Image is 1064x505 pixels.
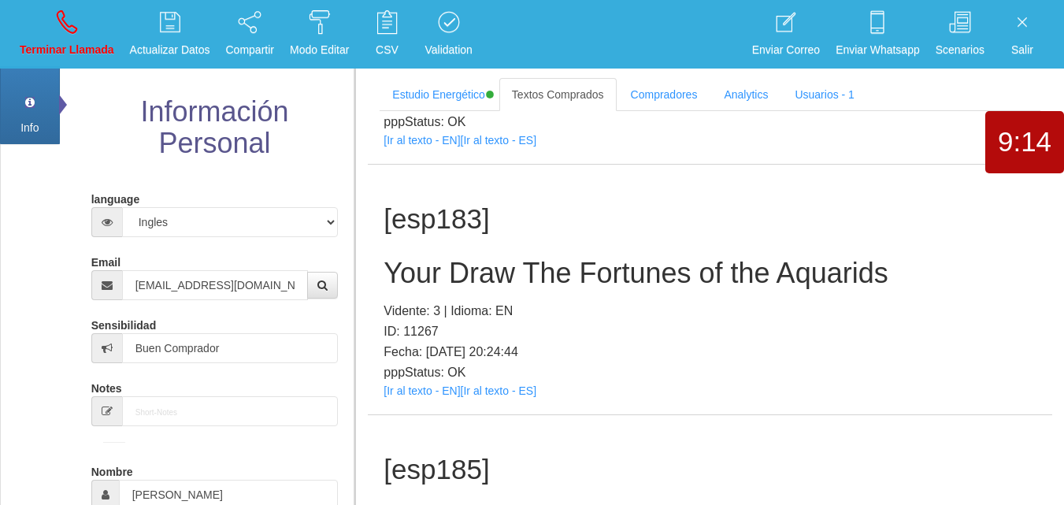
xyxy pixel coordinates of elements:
[87,96,343,158] h2: Información Personal
[122,333,339,363] input: Sensibilidad
[747,5,825,64] a: Enviar Correo
[384,455,1036,485] h1: [esp185]
[419,5,477,64] a: Validation
[122,270,309,300] input: Correo electrónico
[384,258,1036,289] h2: Your Draw The Fortunes of the Aquarids
[995,5,1050,64] a: Salir
[91,249,120,270] label: Email
[384,321,1036,342] p: ID: 11267
[461,384,536,397] a: [Ir al texto - ES]
[124,5,216,64] a: Actualizar Datos
[91,186,139,207] label: language
[384,342,1036,362] p: Fecha: [DATE] 20:24:44
[384,112,1036,132] p: pppStatus: OK
[221,5,280,64] a: Compartir
[91,312,156,333] label: Sensibilidad
[130,41,210,59] p: Actualizar Datos
[836,41,920,59] p: Enviar Whatsapp
[499,78,617,111] a: Textos Comprados
[384,204,1036,235] h1: [esp183]
[384,362,1036,383] p: pppStatus: OK
[461,134,536,147] a: [Ir al texto - ES]
[930,5,990,64] a: Scenarios
[359,5,414,64] a: CSV
[936,41,984,59] p: Scenarios
[226,41,274,59] p: Compartir
[380,78,498,111] a: Estudio Energético
[384,134,460,147] a: [Ir al texto - EN]
[782,78,866,111] a: Usuarios - 1
[290,41,349,59] p: Modo Editar
[830,5,925,64] a: Enviar Whatsapp
[384,301,1036,321] p: Vidente: 3 | Idioma: EN
[14,5,120,64] a: Terminar Llamada
[618,78,710,111] a: Compradores
[91,459,133,480] label: Nombre
[985,127,1064,158] h1: 9:14
[122,396,339,426] input: Short-Notes
[711,78,780,111] a: Analytics
[284,5,354,64] a: Modo Editar
[752,41,820,59] p: Enviar Correo
[20,41,114,59] p: Terminar Llamada
[91,375,122,396] label: Notes
[1000,41,1044,59] p: Salir
[424,41,472,59] p: Validation
[384,384,460,397] a: [Ir al texto - EN]
[365,41,409,59] p: CSV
